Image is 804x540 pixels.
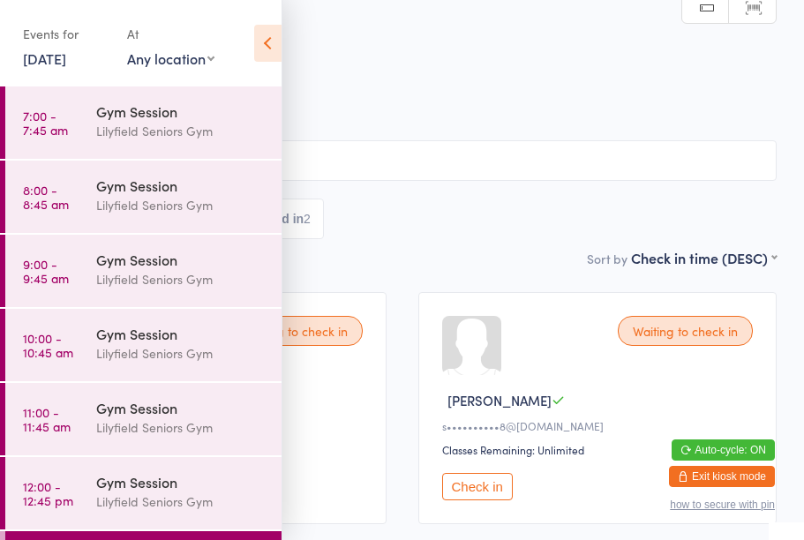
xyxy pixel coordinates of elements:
a: 9:00 -9:45 amGym SessionLilyfield Seniors Gym [5,235,282,307]
time: 12:00 - 12:45 pm [23,479,73,507]
time: 7:00 - 7:45 am [23,109,68,137]
div: s••••••••••8@[DOMAIN_NAME] [442,418,759,433]
div: Check in time (DESC) [631,248,777,267]
div: Lilyfield Seniors Gym [96,121,267,141]
div: 2 [304,212,311,226]
div: Lilyfield Seniors Gym [96,343,267,364]
div: Gym Session [96,250,267,269]
a: 8:00 -8:45 amGym SessionLilyfield Seniors Gym [5,161,282,233]
div: Gym Session [96,176,267,195]
div: Lilyfield Seniors Gym [96,269,267,289]
a: 12:00 -12:45 pmGym SessionLilyfield Seniors Gym [5,457,282,529]
a: 11:00 -11:45 amGym SessionLilyfield Seniors Gym [5,383,282,455]
h2: Gym Session Check-in [27,25,777,54]
div: Gym Session [96,472,267,491]
button: Check in [442,473,513,500]
div: Gym Session [96,324,267,343]
div: Waiting to check in [618,316,753,346]
div: Lilyfield Seniors Gym [96,491,267,512]
button: how to secure with pin [670,499,775,511]
button: Auto-cycle: ON [672,439,775,461]
label: Sort by [587,250,627,267]
span: [PERSON_NAME] [447,391,552,409]
span: [DATE] 1:00pm [27,63,749,80]
time: 11:00 - 11:45 am [23,405,71,433]
div: Classes Remaining: Unlimited [442,442,759,457]
time: 10:00 - 10:45 am [23,331,73,359]
input: Search [27,140,777,181]
div: Waiting to check in [228,316,363,346]
div: Gym Session [96,101,267,121]
div: Any location [127,49,214,68]
div: Events for [23,19,109,49]
div: Lilyfield Seniors Gym [96,195,267,215]
a: 10:00 -10:45 amGym SessionLilyfield Seniors Gym [5,309,282,381]
div: At [127,19,214,49]
a: [DATE] [23,49,66,68]
time: 9:00 - 9:45 am [23,257,69,285]
button: Exit kiosk mode [669,466,775,487]
span: Seniors [PERSON_NAME] [27,98,777,116]
span: Lilyfield Seniors Gym [27,80,749,98]
time: 8:00 - 8:45 am [23,183,69,211]
a: 7:00 -7:45 amGym SessionLilyfield Seniors Gym [5,86,282,159]
div: Lilyfield Seniors Gym [96,417,267,438]
div: Gym Session [96,398,267,417]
